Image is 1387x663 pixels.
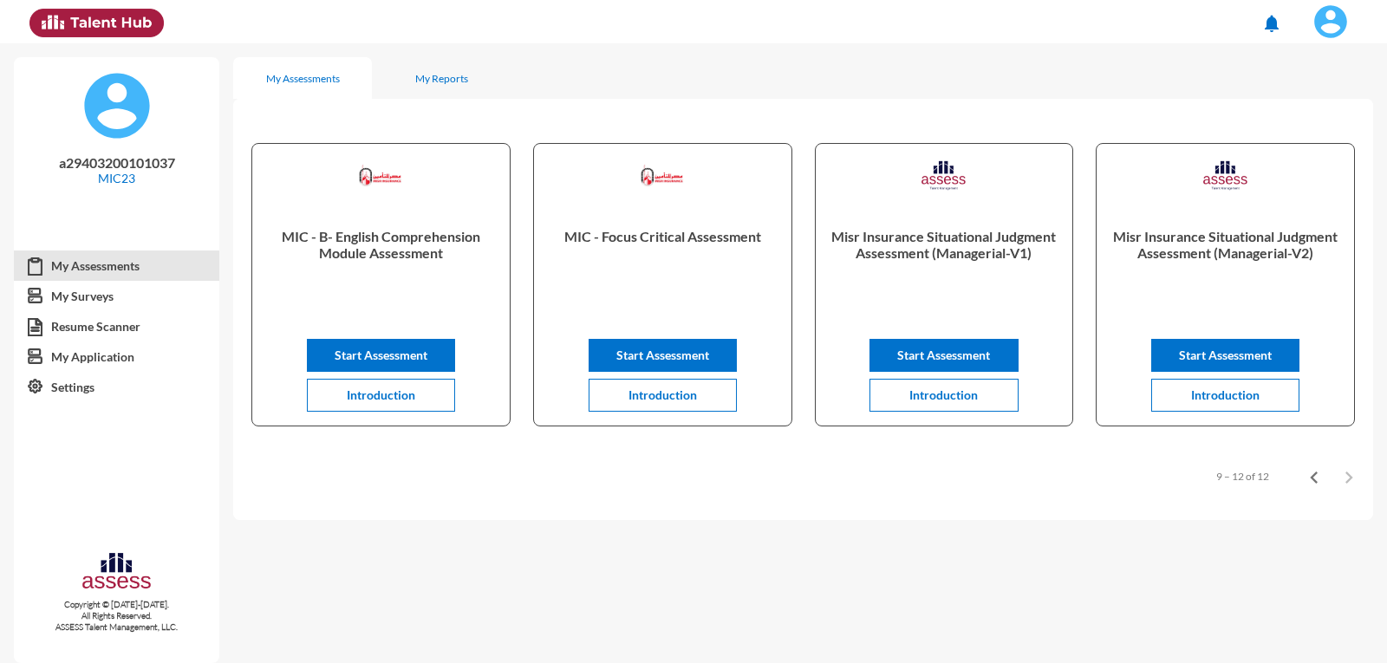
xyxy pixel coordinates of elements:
[415,72,468,85] div: My Reports
[1191,387,1260,402] span: Introduction
[1261,13,1282,34] mat-icon: notifications
[14,281,219,312] a: My Surveys
[1332,458,1366,493] button: Next page
[1151,379,1299,412] button: Introduction
[347,387,415,402] span: Introduction
[589,379,737,412] button: Introduction
[869,348,1018,362] a: Start Assessment
[1179,348,1272,362] span: Start Assessment
[14,311,219,342] a: Resume Scanner
[548,228,778,297] p: MIC - Focus Critical Assessment
[14,250,219,282] a: My Assessments
[915,158,972,192] img: 9111b9c0-50eb-11f0-8279-3d7a37828817_Misr%20Insurance%20Situational%20Judgment%20Assessment%20(Ma...
[616,348,709,362] span: Start Assessment
[82,71,152,140] img: default%20profile%20image.svg
[28,154,205,171] p: a29403200101037
[869,379,1018,412] button: Introduction
[628,387,697,402] span: Introduction
[307,339,455,372] button: Start Assessment
[1151,348,1299,362] a: Start Assessment
[266,72,340,85] div: My Assessments
[1151,339,1299,372] button: Start Assessment
[635,158,691,194] img: 06852590-b1f0-11ed-a098-77f33bda2b81_%20MIC%20-%20AD%20-Focus%20Critical%20Assessment
[1216,470,1269,483] div: 9 – 12 of 12
[869,339,1018,372] button: Start Assessment
[335,348,427,362] span: Start Assessment
[81,550,153,595] img: assesscompany-logo.png
[307,379,455,412] button: Introduction
[830,228,1059,297] p: Misr Insurance Situational Judgment Assessment (Managerial-V1)
[589,348,737,362] a: Start Assessment
[1197,158,1254,192] img: b40af900-50eb-11f0-8279-3d7a37828817_Misr%20Insurance%20Situational%20Judgment%20Assessment%20(Ma...
[897,348,990,362] span: Start Assessment
[28,171,205,185] p: MIC23
[14,341,219,373] a: My Application
[14,372,219,403] a: Settings
[909,387,978,402] span: Introduction
[1110,228,1340,297] p: Misr Insurance Situational Judgment Assessment (Managerial-V2)
[589,339,737,372] button: Start Assessment
[353,158,409,194] img: e9511300-b1f2-11ed-a098-77f33bda2b81_%20MIC%20-%20B-%20English%20Comprehension%20Module%20Assessment
[1297,458,1332,493] button: Previous page
[266,228,496,297] p: MIC - B- English Comprehension Module Assessment
[307,348,455,362] a: Start Assessment
[14,599,219,633] p: Copyright © [DATE]-[DATE]. All Rights Reserved. ASSESS Talent Management, LLC.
